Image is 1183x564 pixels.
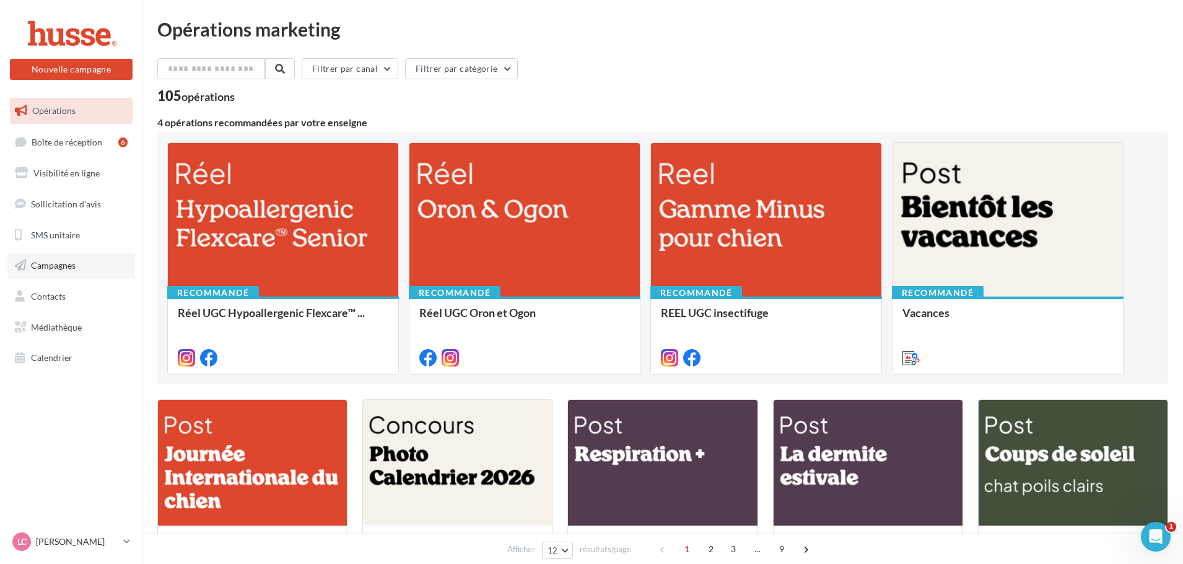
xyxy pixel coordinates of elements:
span: Boîte de réception [32,136,102,147]
span: Médiathèque [31,322,82,332]
span: 12 [548,545,558,555]
a: Calendrier [7,345,135,371]
iframe: Intercom live chat [1141,522,1171,552]
span: Calendrier [31,352,72,363]
span: REEL UGC insectifuge [661,306,769,319]
div: Recommandé [892,286,984,300]
a: Médiathèque [7,315,135,341]
div: 6 [118,137,128,147]
span: Vacances [902,306,949,319]
a: Opérations [7,98,135,124]
div: Recommandé [650,286,742,300]
button: 12 [542,542,574,559]
div: 4 opérations recommandées par votre enseigne [157,118,1168,128]
button: Filtrer par catégorie [405,58,518,79]
span: LC [17,536,27,548]
span: résultats/page [580,544,631,555]
div: Recommandé [167,286,259,300]
span: Sollicitation d'avis [31,199,101,209]
a: Sollicitation d'avis [7,191,135,217]
span: Réel UGC Oron et Ogon [419,306,536,319]
span: Opérations [32,105,76,116]
span: Réel UGC Hypoallergenic Flexcare™ ... [178,306,365,319]
a: Visibilité en ligne [7,160,135,186]
span: Visibilité en ligne [33,168,100,178]
a: LC [PERSON_NAME] [10,530,133,553]
span: 1 [677,539,697,559]
span: 2 [701,539,721,559]
div: opérations [181,91,235,102]
span: Afficher [507,544,535,555]
a: Campagnes [7,253,135,279]
span: ... [748,539,767,559]
p: [PERSON_NAME] [36,536,118,548]
span: 1 [1166,522,1176,532]
span: Contacts [31,291,66,302]
div: Opérations marketing [157,20,1168,38]
span: Campagnes [31,260,76,271]
button: Filtrer par canal [302,58,398,79]
a: SMS unitaire [7,222,135,248]
a: Boîte de réception6 [7,129,135,155]
span: 9 [772,539,792,559]
span: SMS unitaire [31,229,80,240]
div: Recommandé [409,286,500,300]
span: 3 [723,539,743,559]
button: Nouvelle campagne [10,59,133,80]
a: Contacts [7,284,135,310]
div: 105 [157,89,235,103]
